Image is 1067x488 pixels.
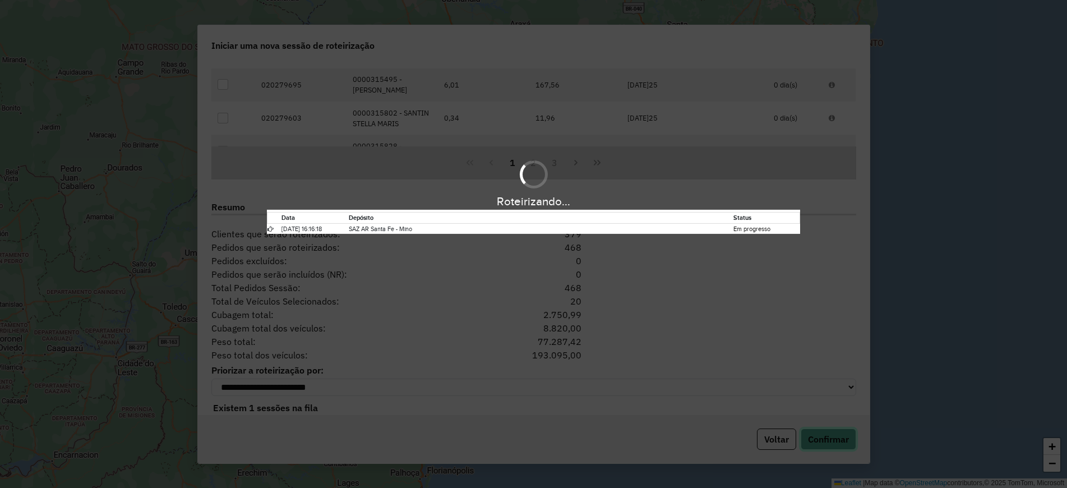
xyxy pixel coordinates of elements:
td: [DATE] 16:16:18 [281,223,348,234]
th: Depósito [348,213,733,224]
th: Status [733,213,800,224]
th: Data [281,213,348,224]
label: Em progresso [733,224,770,234]
td: SAZ AR Santa Fe - Mino [348,223,733,234]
